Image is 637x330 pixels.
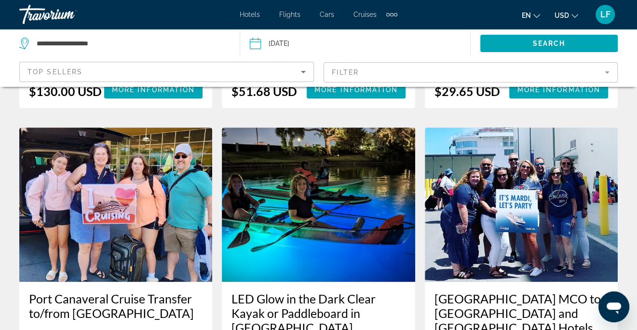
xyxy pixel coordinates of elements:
[250,29,470,58] button: Date: Sep 26, 2025
[19,127,212,282] img: 8b.jpg
[104,81,203,98] button: More Information
[555,8,578,22] button: Change currency
[19,2,116,27] a: Travorium
[353,11,377,18] a: Cruises
[600,10,610,19] span: LF
[533,40,566,47] span: Search
[314,86,398,94] span: More Information
[434,84,500,98] div: $29.65 USD
[112,86,195,94] span: More Information
[598,291,629,322] iframe: Button to launch messaging window
[517,86,600,94] span: More Information
[555,12,569,19] span: USD
[240,11,260,18] a: Hotels
[231,84,297,98] div: $51.68 USD
[480,35,618,52] button: Search
[425,127,618,282] img: f6.jpg
[222,127,415,282] img: ad.jpg
[509,81,608,98] button: More Information
[320,11,334,18] a: Cars
[29,84,102,98] div: $130.00 USD
[27,68,82,76] span: Top Sellers
[279,11,300,18] a: Flights
[522,12,531,19] span: en
[27,66,306,78] mat-select: Sort by
[324,62,618,83] button: Filter
[522,8,540,22] button: Change language
[386,7,397,22] button: Extra navigation items
[593,4,618,25] button: User Menu
[29,291,203,320] a: Port Canaveral Cruise Transfer to/from [GEOGRAPHIC_DATA]
[307,81,406,98] button: More Information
